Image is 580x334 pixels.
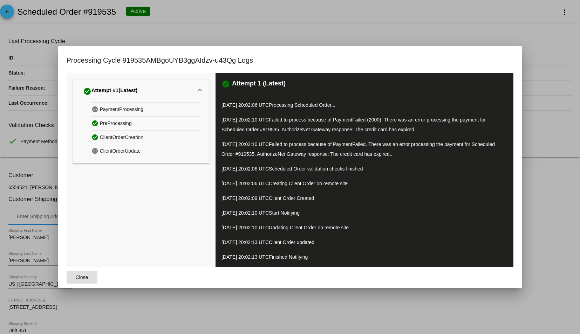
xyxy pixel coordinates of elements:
p: [DATE] 20:02:10 UTC [221,115,507,134]
p: [DATE] 20:02:06 UTC [221,164,507,174]
span: Finished Notifying [269,254,308,260]
mat-icon: pending [91,146,100,156]
p: [DATE] 20:02:10 UTC [221,223,507,232]
span: Failed to process because of PaymentFailed. There was an error processing the payment for Schedul... [221,141,495,157]
span: ClientOrderCreation [100,132,144,143]
mat-icon: check_circle [91,132,100,142]
span: Client Order updated [269,239,314,245]
span: Failed to process because of PaymentFailed (2000). There was an error processing the payment for ... [221,117,486,132]
mat-icon: check_circle [91,118,100,128]
p: [DATE] 20:02:06 UTC [221,100,507,110]
mat-icon: check_circle [221,80,230,88]
span: PreProcessing [100,118,132,129]
mat-icon: pending [91,104,100,114]
h3: Attempt 1 (Latest) [232,80,286,88]
span: (Latest) [118,87,137,96]
p: [DATE] 20:02:09 UTC [221,193,507,203]
span: Close [76,274,88,280]
p: [DATE] 20:02:13 UTC [221,252,507,262]
div: Attempt #1 [83,86,138,97]
p: [DATE] 20:02:13 UTC [221,237,507,247]
p: [DATE] 20:02:10 UTC [221,208,507,218]
button: Close dialog [67,271,97,284]
mat-icon: check_circle [83,87,91,96]
span: Scheduled Order validation checks finished [269,166,363,172]
span: ClientOrderUpdate [100,146,141,156]
mat-expansion-panel-header: Attempt #1(Latest) [73,80,210,102]
p: [DATE] 20:02:10 UTC [221,139,507,159]
span: Processing Scheduled Order... [269,102,335,108]
span: Client Order Created [269,195,314,201]
span: Updating Client Order on remote site [269,225,349,230]
p: [DATE] 20:02:06 UTC [221,179,507,188]
span: PaymentProcessing [100,104,144,115]
div: Attempt #1(Latest) [73,102,210,163]
h1: Processing Cycle 919535AMBgoUYB3ggAIdzv-u43Qg Logs [67,55,253,66]
span: Creating Client Order on remote site [269,181,348,186]
span: Start Notifying [269,210,300,216]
